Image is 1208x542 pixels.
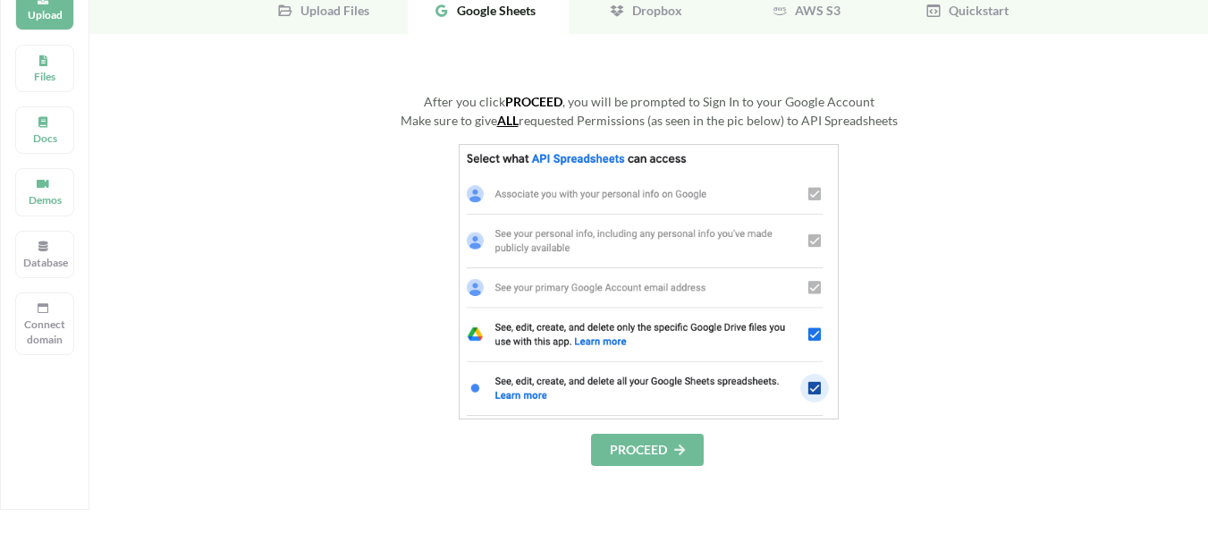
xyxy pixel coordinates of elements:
[23,255,66,270] p: Database
[23,192,66,207] p: Demos
[268,111,1029,130] div: Make sure to give requested Permissions (as seen in the pic below) to API Spreadsheets
[23,69,66,84] p: Files
[23,7,66,22] p: Upload
[497,113,519,128] u: ALL
[459,144,840,419] img: GoogleSheetsPermissions
[625,3,682,18] span: Dropbox
[591,434,704,466] button: PROCEED
[23,317,66,347] p: Connect domain
[23,131,66,146] p: Docs
[788,3,841,18] span: AWS S3
[450,3,536,18] span: Google Sheets
[942,3,1009,18] span: Quickstart
[268,92,1029,111] div: After you click , you will be prompted to Sign In to your Google Account
[505,94,562,109] b: PROCEED
[293,3,369,18] span: Upload Files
